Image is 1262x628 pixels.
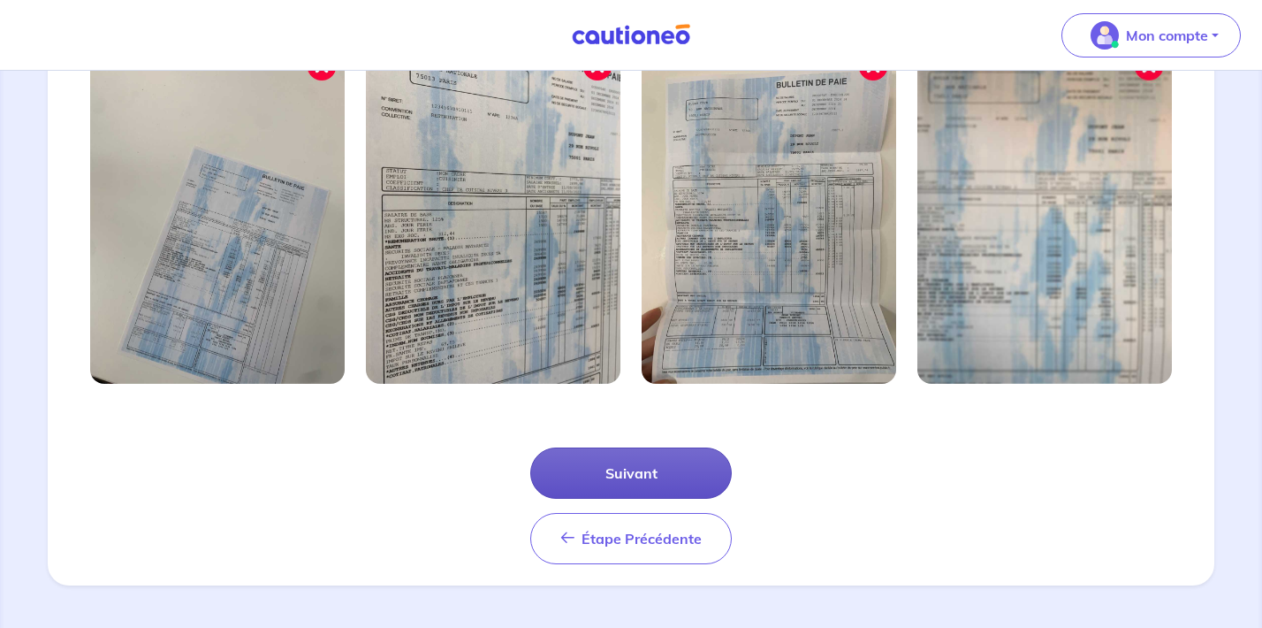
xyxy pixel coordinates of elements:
img: Image mal cadrée 3 [642,44,896,384]
button: Étape Précédente [530,513,732,564]
button: Suivant [530,448,732,499]
p: Mon compte [1126,25,1208,46]
img: Cautioneo [565,24,697,46]
img: illu_account_valid_menu.svg [1091,21,1119,50]
img: Image mal cadrée 1 [90,44,345,384]
button: illu_account_valid_menu.svgMon compte [1061,13,1241,57]
img: Image mal cadrée 4 [917,44,1172,384]
span: Étape Précédente [582,530,702,548]
img: Image mal cadrée 2 [366,44,620,384]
